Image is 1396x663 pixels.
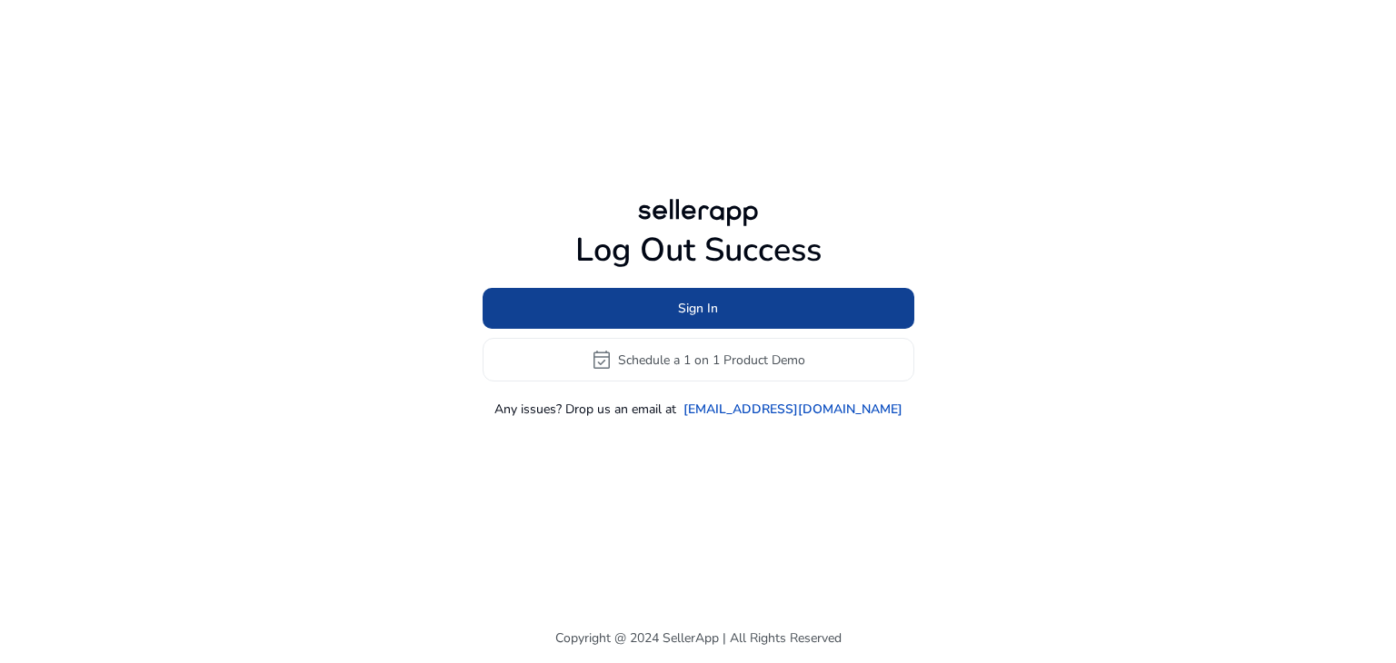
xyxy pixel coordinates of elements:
[483,288,914,329] button: Sign In
[483,231,914,270] h1: Log Out Success
[678,299,718,318] span: Sign In
[494,400,676,419] p: Any issues? Drop us an email at
[683,400,902,419] a: [EMAIL_ADDRESS][DOMAIN_NAME]
[591,349,613,371] span: event_available
[483,338,914,381] button: event_availableSchedule a 1 on 1 Product Demo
